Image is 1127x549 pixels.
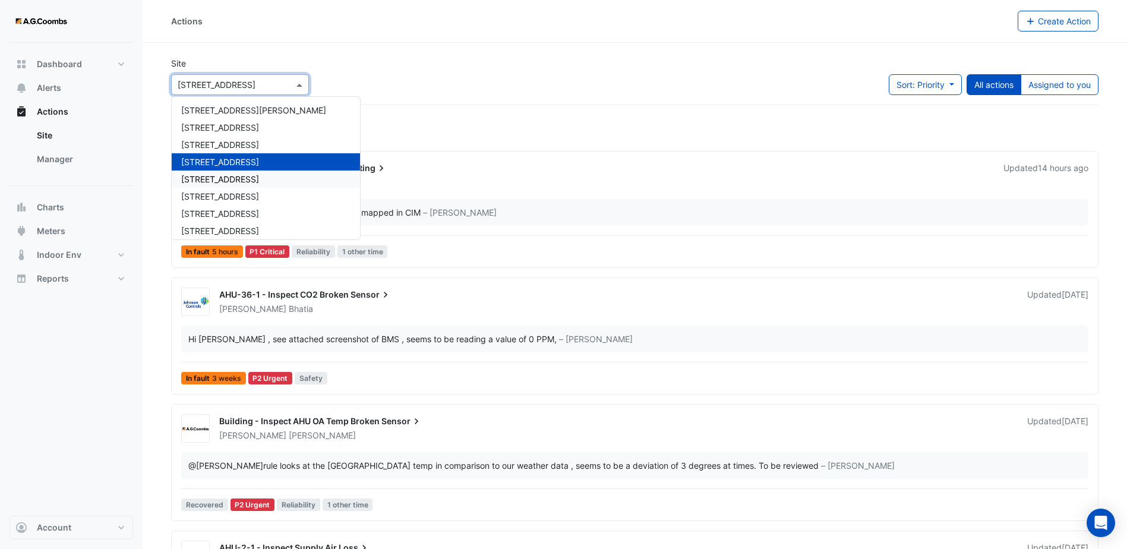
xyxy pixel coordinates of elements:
[219,289,349,299] span: AHU-36-1 - Inspect CO2 Broken
[219,304,286,314] span: [PERSON_NAME]
[181,122,259,132] span: [STREET_ADDRESS]
[15,249,27,261] app-icon: Indoor Env
[181,209,259,219] span: [STREET_ADDRESS]
[10,243,133,267] button: Indoor Env
[37,225,65,237] span: Meters
[559,333,633,345] span: – [PERSON_NAME]
[10,516,133,539] button: Account
[10,52,133,76] button: Dashboard
[1027,289,1088,315] div: Updated
[967,74,1021,95] button: All actions
[188,333,557,345] div: Hi [PERSON_NAME] , see attached screenshot of BMS , seems to be reading a value of 0 PPM,
[37,201,64,213] span: Charts
[1062,289,1088,299] span: Tue 12-Aug-2025 14:26 AEST
[219,430,286,440] span: [PERSON_NAME]
[181,191,259,201] span: [STREET_ADDRESS]
[171,57,186,70] label: Site
[181,245,243,258] span: In fault
[896,80,945,90] span: Sort: Priority
[245,245,290,258] div: P1 Critical
[10,219,133,243] button: Meters
[27,124,133,147] a: Site
[15,273,27,285] app-icon: Reports
[182,423,209,435] img: AG Coombs
[295,372,327,384] span: Safety
[1038,163,1088,173] span: Thu 14-Aug-2025 20:51 AEST
[37,273,69,285] span: Reports
[171,96,361,240] ng-dropdown-panel: Options list
[289,303,313,315] span: Bhatia
[212,375,241,382] span: 3 weeks
[277,498,320,511] span: Reliability
[334,162,387,174] span: Operating
[181,226,259,236] span: [STREET_ADDRESS]
[351,289,392,301] span: Sensor
[821,459,895,472] span: – [PERSON_NAME]
[15,106,27,118] app-icon: Actions
[37,58,82,70] span: Dashboard
[14,10,68,33] img: Company Logo
[188,459,819,472] div: rule looks at the [GEOGRAPHIC_DATA] temp in comparison to our weather data , seems to be a deviat...
[181,105,326,115] span: [STREET_ADDRESS][PERSON_NAME]
[10,76,133,100] button: Alerts
[1062,416,1088,426] span: Mon 07-Jul-2025 14:50 AEST
[181,498,228,511] span: Recovered
[219,416,380,426] span: Building - Inspect AHU OA Temp Broken
[10,124,133,176] div: Actions
[181,140,259,150] span: [STREET_ADDRESS]
[15,82,27,94] app-icon: Alerts
[292,245,335,258] span: Reliability
[15,58,27,70] app-icon: Dashboard
[171,15,203,27] div: Actions
[37,82,61,94] span: Alerts
[231,498,275,511] div: P2 Urgent
[10,195,133,219] button: Charts
[212,248,238,255] span: 5 hours
[10,267,133,291] button: Reports
[889,74,962,95] button: Sort: Priority
[37,106,68,118] span: Actions
[15,225,27,237] app-icon: Meters
[1018,11,1099,31] button: Create Action
[323,498,373,511] span: 1 other time
[37,249,81,261] span: Indoor Env
[188,460,263,471] span: bsadler@agcoombs.com.au [AG Coombs]
[181,157,259,167] span: [STREET_ADDRESS]
[182,296,209,308] img: Johnson Controls
[181,372,246,384] span: In fault
[37,522,71,534] span: Account
[10,100,133,124] button: Actions
[423,206,497,219] span: – [PERSON_NAME]
[381,415,422,427] span: Sensor
[1027,415,1088,441] div: Updated
[248,372,293,384] div: P2 Urgent
[1003,162,1088,188] div: Updated
[27,147,133,171] a: Manager
[15,201,27,213] app-icon: Charts
[1038,16,1091,26] span: Create Action
[337,245,388,258] span: 1 other time
[1087,509,1115,537] div: Open Intercom Messenger
[181,174,259,184] span: [STREET_ADDRESS]
[289,430,356,441] span: [PERSON_NAME]
[1021,74,1098,95] button: Assigned to you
